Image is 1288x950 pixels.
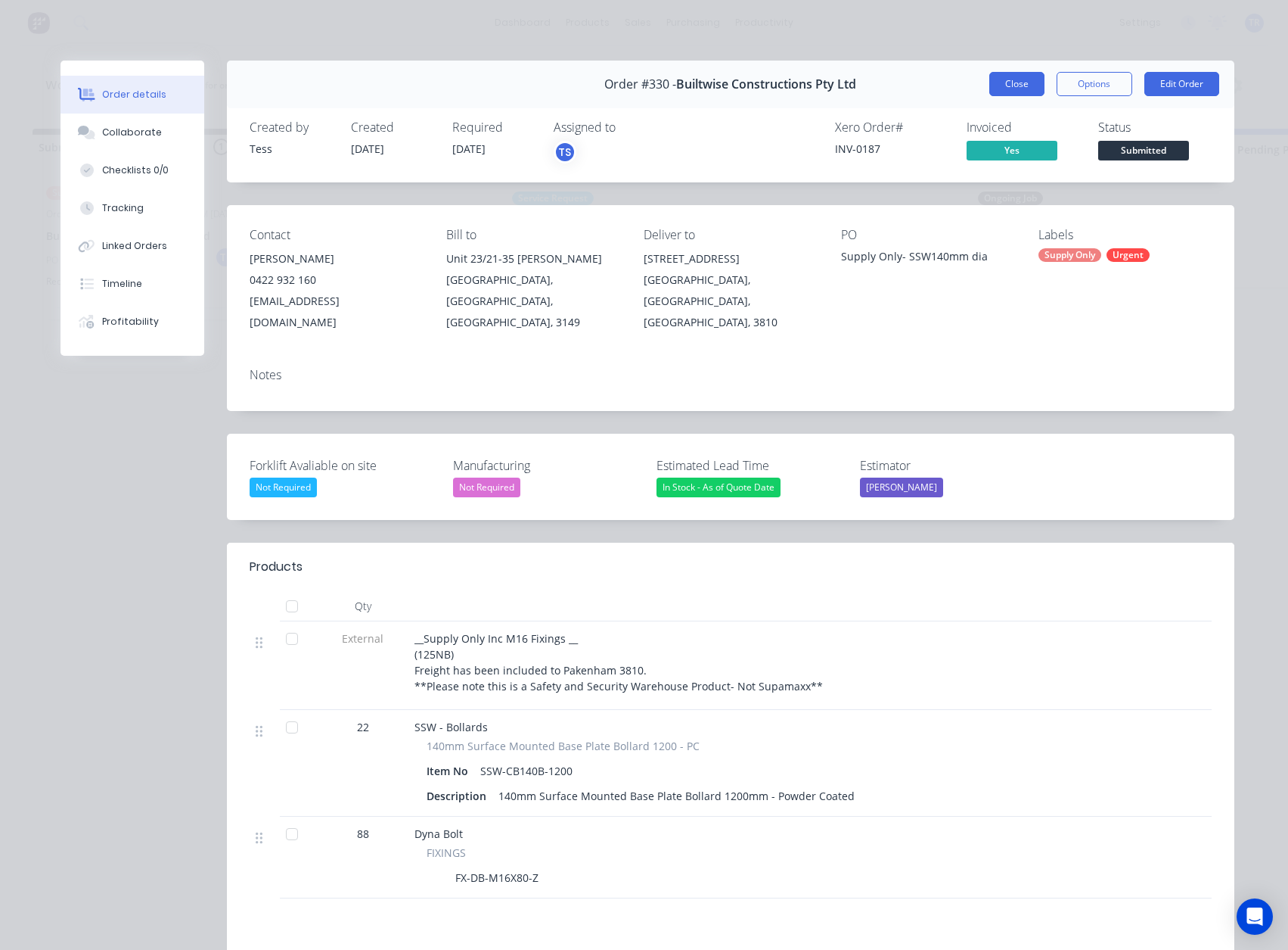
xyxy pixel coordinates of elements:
[61,303,204,341] button: Profitability
[554,120,705,135] div: Assigned to
[250,478,317,497] div: Not Required
[61,227,204,265] button: Linked Orders
[644,228,817,242] div: Deliver to
[250,248,423,333] div: [PERSON_NAME]0422 932 160[EMAIL_ADDRESS][DOMAIN_NAME]
[841,248,1014,269] div: Supply Only- SSW140mm dia
[250,228,423,242] div: Contact
[102,315,159,329] div: Profitability
[250,269,423,291] div: 0422 932 160
[250,248,423,269] div: [PERSON_NAME]
[102,239,167,253] div: Linked Orders
[1038,228,1212,242] div: Labels
[357,719,369,735] span: 22
[453,456,642,475] label: Manufacturing
[656,456,846,475] label: Estimated Lead Time
[967,141,1057,160] span: Yes
[102,126,162,139] div: Collaborate
[452,120,535,135] div: Required
[61,151,204,189] button: Checklists 0/0
[554,141,576,164] button: TS
[1106,248,1150,262] div: Urgent
[1098,141,1189,160] span: Submitted
[1098,120,1212,135] div: Status
[446,248,619,269] div: Unit 23/21-35 [PERSON_NAME]
[1237,899,1273,935] div: Open Intercom Messenger
[835,120,948,135] div: Xero Order #
[250,368,1212,382] div: Notes
[967,120,1080,135] div: Invoiced
[604,77,676,92] span: Order #330 -
[989,72,1044,96] button: Close
[474,760,579,782] div: SSW-CB140B-1200
[644,248,817,333] div: [STREET_ADDRESS][GEOGRAPHIC_DATA], [GEOGRAPHIC_DATA], [GEOGRAPHIC_DATA], 3810
[61,114,204,151] button: Collaborate
[61,76,204,114] button: Order details
[250,141,333,157] div: Tess
[250,456,439,475] label: Forklift Avaliable on site
[357,826,369,842] span: 88
[644,269,817,333] div: [GEOGRAPHIC_DATA], [GEOGRAPHIC_DATA], [GEOGRAPHIC_DATA], 3810
[1038,248,1101,262] div: Supply Only
[1057,72,1132,96] button: Options
[318,591,408,621] div: Qty
[841,228,1014,242] div: PO
[414,827,463,841] span: Dyna Bolt
[250,291,423,333] div: [EMAIL_ADDRESS][DOMAIN_NAME]
[860,456,1049,475] label: Estimator
[446,228,619,242] div: Bill to
[644,248,817,269] div: [STREET_ADDRESS]
[427,738,700,754] span: 140mm Surface Mounted Base Plate Bollard 1200 - PC
[656,478,781,497] div: In Stock - As of Quote Date
[414,720,488,734] span: SSW - Bollards
[250,558,303,576] div: Products
[427,760,474,782] div: Item No
[427,845,466,861] span: FIXINGS
[453,478,520,497] div: Not Required
[676,77,856,92] span: Builtwise Constructions Pty Ltd
[446,248,619,333] div: Unit 23/21-35 [PERSON_NAME][GEOGRAPHIC_DATA], [GEOGRAPHIC_DATA], [GEOGRAPHIC_DATA], 3149
[452,142,486,156] span: [DATE]
[835,141,948,157] div: INV-0187
[427,785,492,807] div: Description
[351,142,384,156] span: [DATE]
[250,120,333,135] div: Created by
[102,164,169,177] div: Checklists 0/0
[1144,72,1219,96] button: Edit Order
[449,867,545,889] div: FX-DB-M16X80-Z
[102,88,166,101] div: Order details
[324,631,402,646] span: External
[61,265,204,303] button: Timeline
[860,478,943,497] div: [PERSON_NAME]
[492,785,861,807] div: 140mm Surface Mounted Base Plate Bollard 1200mm - Powder Coated
[102,277,142,291] div: Timeline
[1098,141,1189,164] button: Submitted
[414,631,823,693] span: __Supply Only Inc M16 Fixings __ (125NB) Freight has been included to Pakenham 3810. **Please not...
[61,189,204,227] button: Tracking
[102,201,144,215] div: Tracking
[351,120,434,135] div: Created
[446,269,619,333] div: [GEOGRAPHIC_DATA], [GEOGRAPHIC_DATA], [GEOGRAPHIC_DATA], 3149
